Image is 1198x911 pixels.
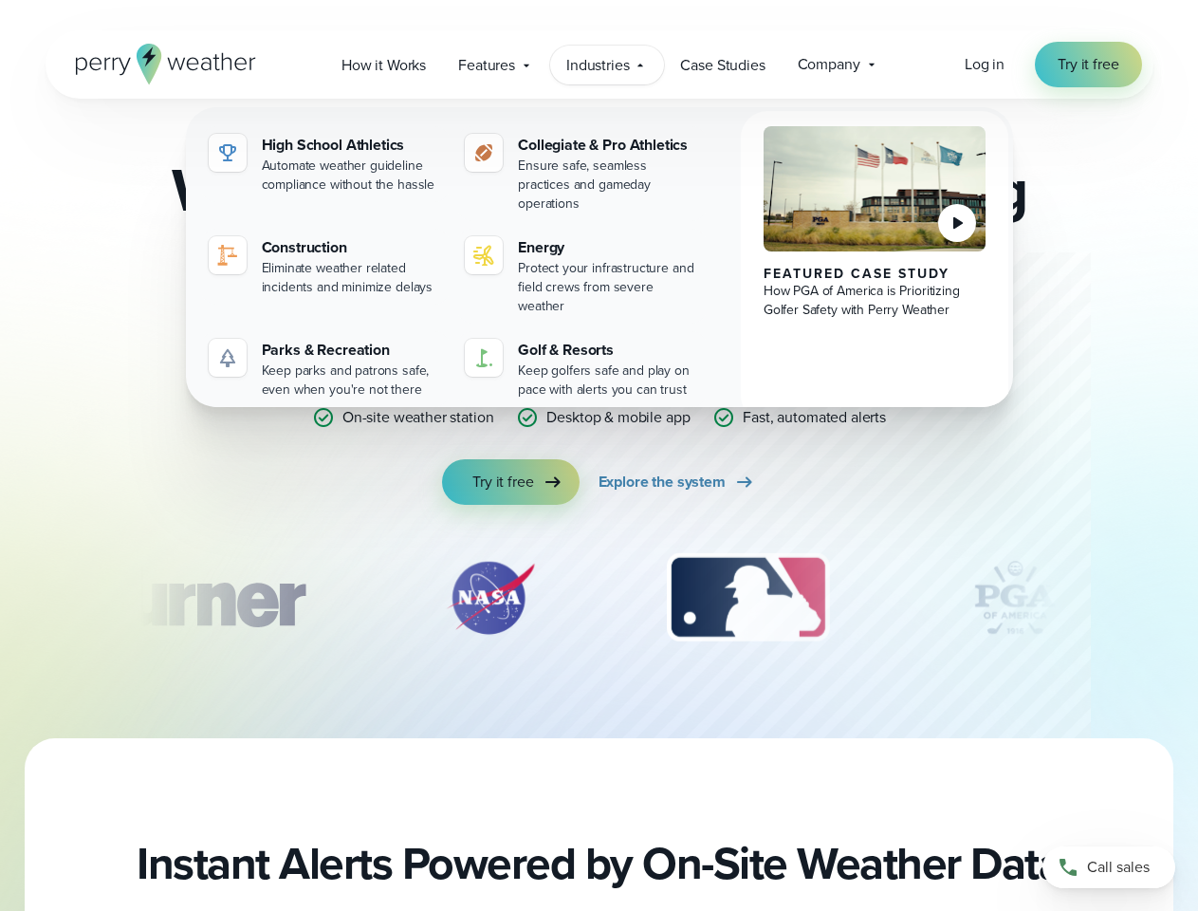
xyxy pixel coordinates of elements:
div: Collegiate & Pro Athletics [518,134,699,157]
span: Case Studies [680,54,765,77]
a: Try it free [442,459,579,505]
div: 2 of 12 [424,550,557,645]
span: Try it free [472,471,533,493]
h2: Instant Alerts Powered by On-Site Weather Data [137,837,1061,890]
div: Ensure safe, seamless practices and gameday operations [518,157,699,214]
div: Parks & Recreation [262,339,443,362]
span: Try it free [1058,53,1118,76]
div: High School Athletics [262,134,443,157]
a: Golf & Resorts Keep golfers safe and play on pace with alerts you can trust [457,331,707,407]
div: slideshow [140,550,1059,655]
img: golf-iconV2.svg [472,346,495,369]
img: Turner-Construction_1.svg [63,550,332,645]
span: Company [798,53,860,76]
img: parks-icon-grey.svg [216,346,239,369]
a: Call sales [1042,846,1175,888]
a: High School Athletics Automate weather guideline compliance without the hassle [201,126,451,202]
p: Fast, automated alerts [743,406,886,429]
div: Eliminate weather related incidents and minimize delays [262,259,443,297]
a: Energy Protect your infrastructure and field crews from severe weather [457,229,707,324]
span: Log in [965,53,1004,75]
span: Features [458,54,515,77]
div: Keep golfers safe and play on pace with alerts you can trust [518,362,699,400]
p: Desktop & mobile app [546,406,690,429]
img: MLB.svg [648,550,848,645]
a: Collegiate & Pro Athletics Ensure safe, seamless practices and gameday operations [457,126,707,221]
a: PGA of America, Frisco Campus Featured Case Study How PGA of America is Prioritizing Golfer Safet... [741,111,1009,422]
a: How it Works [325,46,442,84]
img: highschool-icon.svg [216,141,239,164]
div: Featured Case Study [764,267,986,282]
div: Golf & Resorts [518,339,699,362]
div: How PGA of America is Prioritizing Golfer Safety with Perry Weather [764,282,986,320]
div: Automate weather guideline compliance without the hassle [262,157,443,195]
span: Explore the system [599,471,726,493]
div: 3 of 12 [648,550,848,645]
span: Industries [566,54,629,77]
img: PGA of America, Frisco Campus [764,126,986,251]
a: construction perry weather Construction Eliminate weather related incidents and minimize delays [201,229,451,305]
div: 1 of 12 [63,550,332,645]
div: Construction [262,236,443,259]
span: Call sales [1087,856,1150,879]
img: energy-icon@2x-1.svg [472,244,495,267]
a: Explore the system [599,459,756,505]
img: proathletics-icon@2x-1.svg [472,141,495,164]
span: How it Works [341,54,426,77]
a: Case Studies [664,46,781,84]
div: Energy [518,236,699,259]
img: PGA.svg [939,550,1091,645]
a: Log in [965,53,1004,76]
p: On-site weather station [342,406,494,429]
div: Protect your infrastructure and field crews from severe weather [518,259,699,316]
a: Try it free [1035,42,1141,87]
img: NASA.svg [424,550,557,645]
h2: Weather Monitoring and Alerting System [140,159,1059,281]
a: Parks & Recreation Keep parks and patrons safe, even when you're not there [201,331,451,407]
div: 4 of 12 [939,550,1091,645]
img: construction perry weather [216,244,239,267]
div: Keep parks and patrons safe, even when you're not there [262,362,443,400]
